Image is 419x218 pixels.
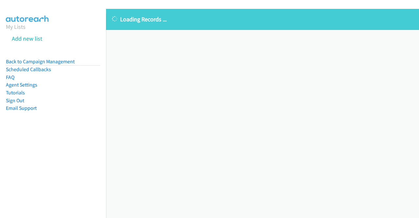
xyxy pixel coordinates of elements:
a: FAQ [6,74,14,80]
p: Loading Records ... [112,15,413,24]
a: Email Support [6,105,37,111]
a: Scheduled Callbacks [6,66,51,72]
a: Agent Settings [6,82,37,88]
a: My Lists [6,23,26,30]
a: Back to Campaign Management [6,58,75,65]
a: Tutorials [6,89,25,96]
a: Add new list [12,35,42,42]
a: Sign Out [6,97,24,104]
